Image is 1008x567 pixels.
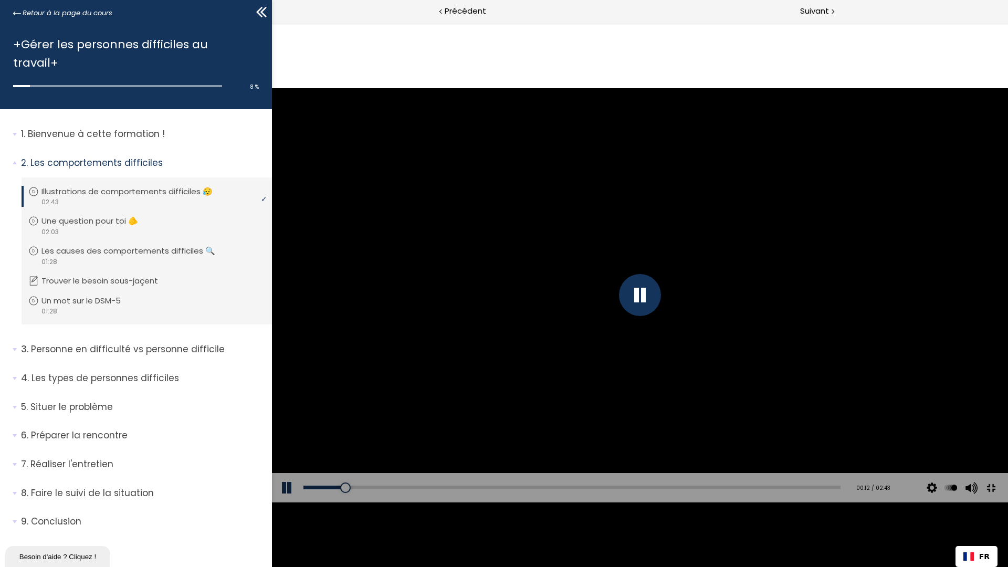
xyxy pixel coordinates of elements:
p: Faire le suivi de la situation [21,487,264,500]
button: Volume [690,450,706,479]
span: 7. [21,458,28,471]
span: 8. [21,487,28,500]
div: Language Switcher [955,546,997,567]
p: Une question pour toi 🫵 [41,215,154,227]
button: Video quality [652,450,668,479]
img: Français flag [963,552,974,561]
span: 2. [21,156,28,170]
p: Préparer la rencontre [21,429,264,442]
p: Les comportements difficiles [21,156,264,170]
span: 9. [21,515,28,528]
p: Conclusion [21,515,264,528]
iframe: chat widget [5,544,112,567]
span: 6. [21,429,28,442]
div: Language selected: Français [955,546,997,567]
span: 1. [21,128,25,141]
span: 02:43 [41,197,59,207]
a: FR [963,552,990,561]
p: Les types de personnes difficiles [21,372,264,385]
span: 4. [21,372,29,385]
span: Retour à la page du cours [23,7,112,19]
span: Précédent [445,5,486,18]
p: Situer le problème [21,401,264,414]
p: Réaliser l'entretien [21,458,264,471]
span: 5. [21,401,28,414]
a: Retour à la page du cours [13,7,112,19]
span: Suivant [800,5,829,18]
span: 3. [21,343,28,356]
p: Bienvenue à cette formation ! [21,128,264,141]
div: 00:12 / 02:43 [578,460,618,469]
span: 02:03 [41,227,59,237]
p: Illustrations de comportements difficiles 😥 [41,186,228,197]
p: Personne en difficulté vs personne difficile [21,343,264,356]
button: Play back rate [671,450,687,479]
h1: +Gérer les personnes difficiles au travail+ [13,35,254,72]
span: 8 % [250,83,259,91]
div: Modifier la vitesse de lecture [669,450,688,479]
